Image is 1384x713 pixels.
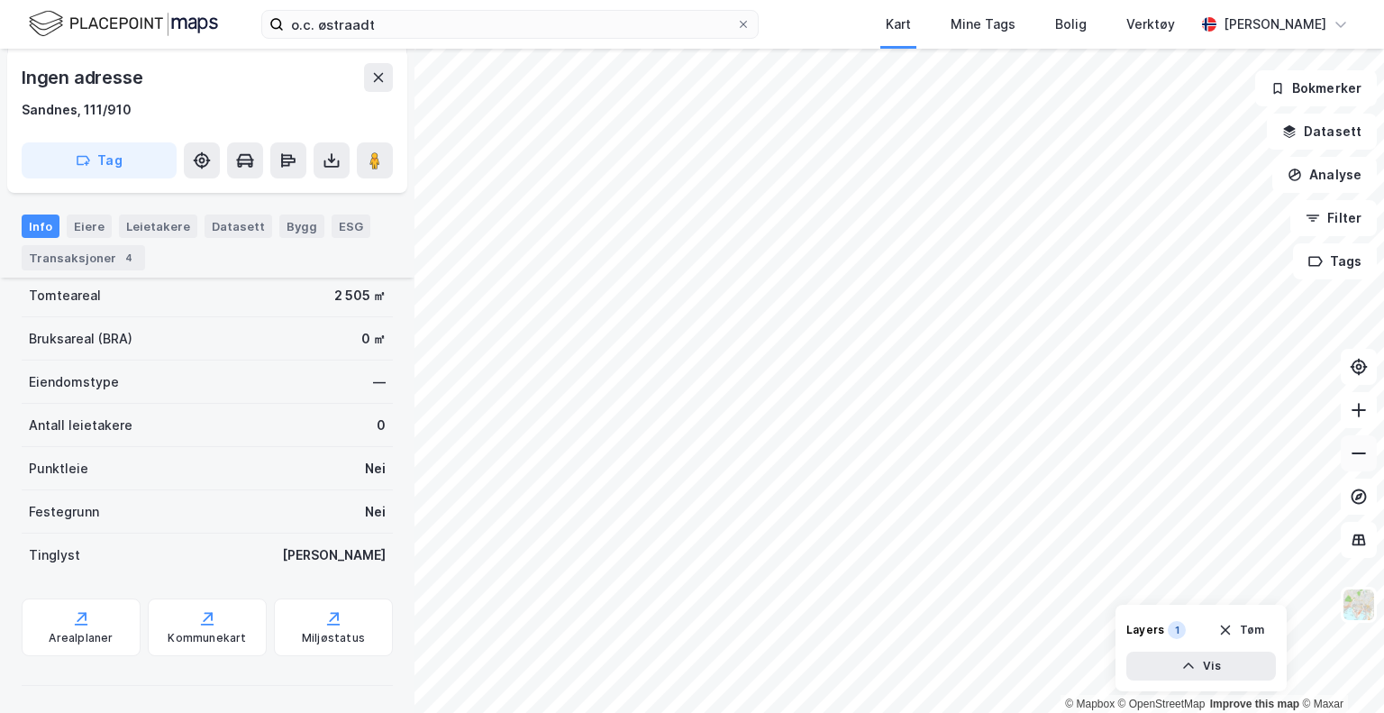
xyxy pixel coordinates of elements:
button: Datasett [1267,114,1377,150]
img: logo.f888ab2527a4732fd821a326f86c7f29.svg [29,8,218,40]
button: Tag [22,142,177,178]
div: Sandnes, 111/910 [22,99,132,121]
div: Festegrunn [29,501,99,523]
div: Kommunekart [168,631,246,645]
div: Ingen adresse [22,63,146,92]
button: Filter [1290,200,1377,236]
div: Transaksjoner [22,245,145,270]
div: 0 ㎡ [361,328,386,350]
div: Kontrollprogram for chat [1294,626,1384,713]
button: Bokmerker [1255,70,1377,106]
div: Nei [365,458,386,480]
button: Vis [1126,652,1276,681]
div: Bruksareal (BRA) [29,328,132,350]
div: Miljøstatus [302,631,365,645]
div: 0 [377,415,386,436]
img: Z [1342,588,1376,622]
a: OpenStreetMap [1118,698,1206,710]
div: Tinglyst [29,544,80,566]
div: Info [22,215,59,238]
div: Mine Tags [951,14,1015,35]
div: [PERSON_NAME] [282,544,386,566]
div: Leietakere [119,215,197,238]
div: ESG [332,215,370,238]
div: 2 505 ㎡ [334,285,386,306]
div: 1 [1168,621,1186,639]
div: 4 [120,249,138,267]
div: Eiendomstype [29,371,119,393]
div: Verktøy [1126,14,1175,35]
div: Antall leietakere [29,415,132,436]
iframe: Chat Widget [1294,626,1384,713]
div: Kart [886,14,911,35]
input: Søk på adresse, matrikkel, gårdeiere, leietakere eller personer [284,11,736,38]
div: Bygg [279,215,324,238]
div: [PERSON_NAME] [1224,14,1326,35]
a: Improve this map [1210,698,1299,710]
button: Analyse [1272,157,1377,193]
button: Tags [1293,243,1377,279]
div: Eiere [67,215,112,238]
div: — [373,371,386,393]
div: Bolig [1055,14,1087,35]
div: Layers [1126,623,1164,637]
button: Tøm [1206,616,1276,644]
div: Datasett [205,215,272,238]
div: Nei [365,501,386,523]
div: Tomteareal [29,285,101,306]
div: Arealplaner [49,631,113,645]
a: Mapbox [1065,698,1115,710]
div: Punktleie [29,458,88,480]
